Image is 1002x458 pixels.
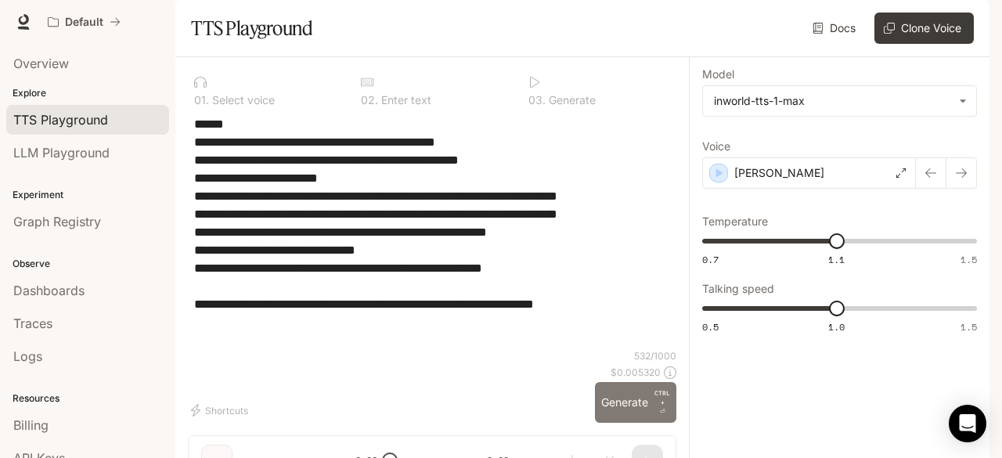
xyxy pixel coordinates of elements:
[378,95,431,106] p: Enter text
[702,216,768,227] p: Temperature
[961,253,977,266] span: 1.5
[961,320,977,334] span: 1.5
[703,86,976,116] div: inworld-tts-1-max
[702,283,774,294] p: Talking speed
[654,388,670,407] p: CTRL +
[702,141,730,152] p: Voice
[702,253,719,266] span: 0.7
[194,95,209,106] p: 0 1 .
[546,95,596,106] p: Generate
[41,6,128,38] button: All workspaces
[949,405,986,442] div: Open Intercom Messenger
[65,16,103,29] p: Default
[734,165,824,181] p: [PERSON_NAME]
[528,95,546,106] p: 0 3 .
[874,13,974,44] button: Clone Voice
[702,69,734,80] p: Model
[828,253,845,266] span: 1.1
[595,382,676,423] button: GenerateCTRL +⏎
[654,388,670,417] p: ⏎
[191,13,312,44] h1: TTS Playground
[714,93,951,109] div: inworld-tts-1-max
[702,320,719,334] span: 0.5
[809,13,862,44] a: Docs
[828,320,845,334] span: 1.0
[611,366,661,379] p: $ 0.005320
[361,95,378,106] p: 0 2 .
[209,95,275,106] p: Select voice
[188,398,254,423] button: Shortcuts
